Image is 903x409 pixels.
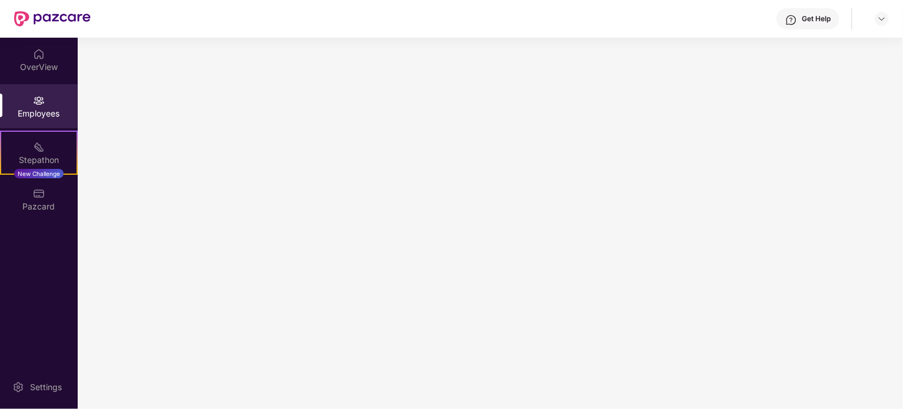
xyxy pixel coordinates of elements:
div: Get Help [802,14,831,24]
img: svg+xml;base64,PHN2ZyBpZD0iRHJvcGRvd24tMzJ4MzIiIHhtbG5zPSJodHRwOi8vd3d3LnczLm9yZy8yMDAwL3N2ZyIgd2... [877,14,887,24]
img: svg+xml;base64,PHN2ZyBpZD0iSG9tZSIgeG1sbnM9Imh0dHA6Ly93d3cudzMub3JnLzIwMDAvc3ZnIiB3aWR0aD0iMjAiIG... [33,48,45,60]
div: Settings [26,381,65,393]
img: svg+xml;base64,PHN2ZyBpZD0iUGF6Y2FyZCIgeG1sbnM9Imh0dHA6Ly93d3cudzMub3JnLzIwMDAvc3ZnIiB3aWR0aD0iMj... [33,188,45,199]
img: svg+xml;base64,PHN2ZyBpZD0iSGVscC0zMngzMiIgeG1sbnM9Imh0dHA6Ly93d3cudzMub3JnLzIwMDAvc3ZnIiB3aWR0aD... [785,14,797,26]
div: Stepathon [1,154,77,166]
img: svg+xml;base64,PHN2ZyBpZD0iRW1wbG95ZWVzIiB4bWxucz0iaHR0cDovL3d3dy53My5vcmcvMjAwMC9zdmciIHdpZHRoPS... [33,95,45,107]
img: svg+xml;base64,PHN2ZyB4bWxucz0iaHR0cDovL3d3dy53My5vcmcvMjAwMC9zdmciIHdpZHRoPSIyMSIgaGVpZ2h0PSIyMC... [33,141,45,153]
div: New Challenge [14,169,64,178]
img: New Pazcare Logo [14,11,91,26]
img: svg+xml;base64,PHN2ZyBpZD0iU2V0dGluZy0yMHgyMCIgeG1sbnM9Imh0dHA6Ly93d3cudzMub3JnLzIwMDAvc3ZnIiB3aW... [12,381,24,393]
